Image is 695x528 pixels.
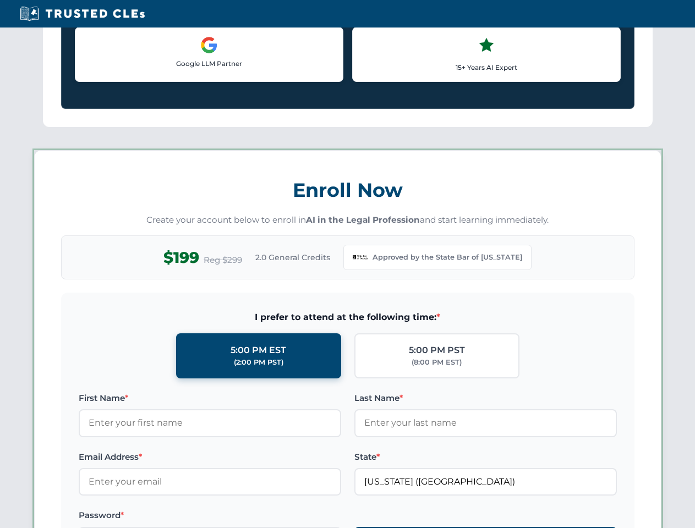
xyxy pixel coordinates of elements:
span: 2.0 General Credits [255,251,330,263]
p: Google LLM Partner [84,58,334,69]
input: Enter your email [79,468,341,496]
img: Georgia Bar [353,250,368,265]
input: Georgia (GA) [354,468,617,496]
div: 5:00 PM EST [231,343,286,358]
strong: AI in the Legal Profession [306,215,420,225]
h3: Enroll Now [61,173,634,207]
input: Enter your first name [79,409,341,437]
span: Approved by the State Bar of [US_STATE] [373,252,522,263]
label: Password [79,509,341,522]
label: First Name [79,392,341,405]
span: $199 [163,245,199,270]
p: Create your account below to enroll in and start learning immediately. [61,214,634,227]
div: (2:00 PM PST) [234,357,283,368]
div: 5:00 PM PST [409,343,465,358]
label: Email Address [79,450,341,464]
label: State [354,450,617,464]
span: I prefer to attend at the following time: [79,310,617,324]
label: Last Name [354,392,617,405]
img: Trusted CLEs [17,5,148,22]
img: Google [200,36,218,54]
p: 15+ Years AI Expert [362,62,611,73]
div: (8:00 PM EST) [412,357,462,368]
span: Reg $299 [204,254,242,267]
input: Enter your last name [354,409,617,437]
